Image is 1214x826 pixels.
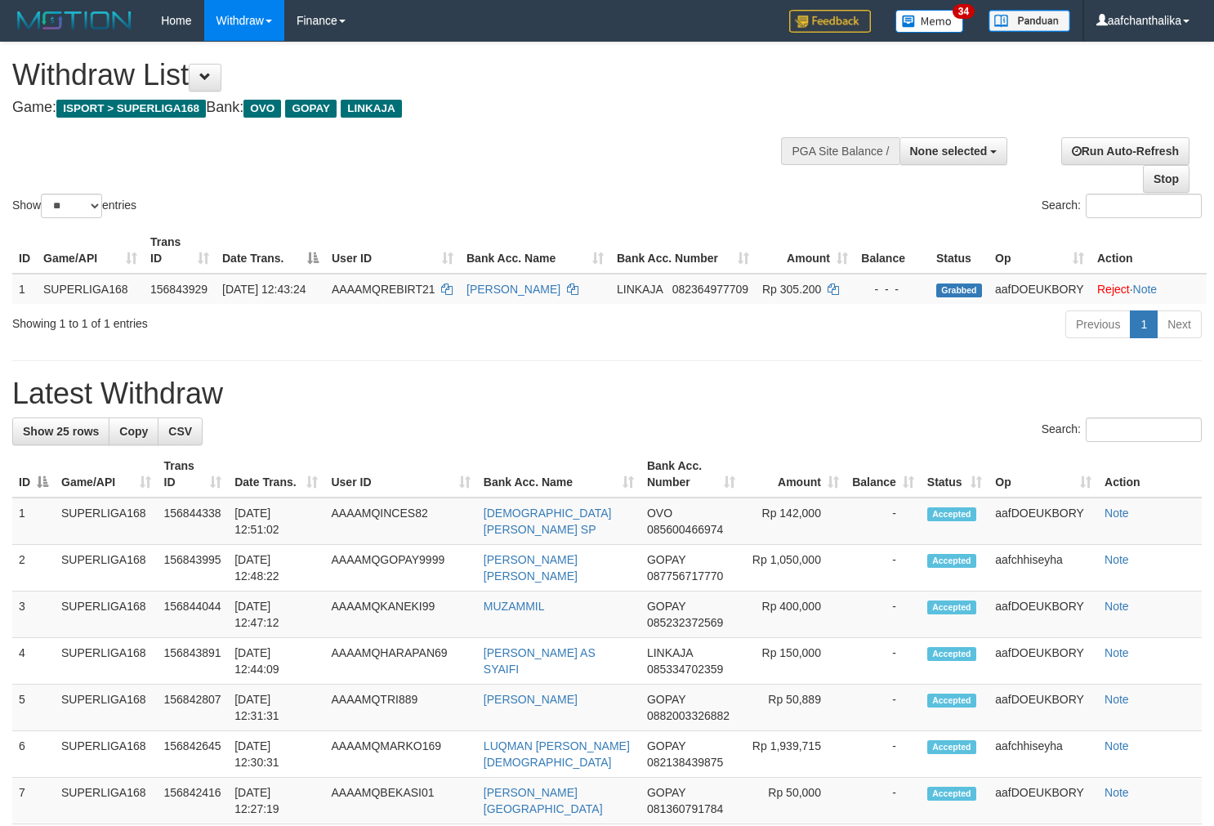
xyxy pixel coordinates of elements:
[12,638,55,685] td: 4
[12,498,55,545] td: 1
[484,600,545,613] a: MUZAMMIL
[989,592,1098,638] td: aafDOEUKBORY
[756,227,855,274] th: Amount: activate to sort column ascending
[1091,274,1207,304] td: ·
[672,283,748,296] span: Copy 082364977709 to clipboard
[243,100,281,118] span: OVO
[989,685,1098,731] td: aafDOEUKBORY
[228,731,324,778] td: [DATE] 12:30:31
[1105,646,1129,659] a: Note
[742,731,846,778] td: Rp 1,939,715
[285,100,337,118] span: GOPAY
[647,616,723,629] span: Copy 085232372569 to clipboard
[846,638,921,685] td: -
[647,756,723,769] span: Copy 082138439875 to clipboard
[789,10,871,33] img: Feedback.jpg
[158,498,229,545] td: 156844338
[647,663,723,676] span: Copy 085334702359 to clipboard
[55,778,158,824] td: SUPERLIGA168
[899,137,1008,165] button: None selected
[921,451,989,498] th: Status: activate to sort column ascending
[228,638,324,685] td: [DATE] 12:44:09
[12,274,37,304] td: 1
[466,283,560,296] a: [PERSON_NAME]
[158,731,229,778] td: 156842645
[324,592,476,638] td: AAAAMQKANEKI99
[341,100,402,118] span: LINKAJA
[158,638,229,685] td: 156843891
[37,227,144,274] th: Game/API: activate to sort column ascending
[936,284,982,297] span: Grabbed
[119,425,148,438] span: Copy
[1143,165,1189,193] a: Stop
[484,739,630,769] a: LUQMAN [PERSON_NAME][DEMOGRAPHIC_DATA]
[228,498,324,545] td: [DATE] 12:51:02
[55,685,158,731] td: SUPERLIGA168
[222,283,306,296] span: [DATE] 12:43:24
[324,545,476,592] td: AAAAMQGOPAY9999
[12,778,55,824] td: 7
[324,451,476,498] th: User ID: activate to sort column ascending
[647,786,685,799] span: GOPAY
[1105,507,1129,520] a: Note
[484,646,596,676] a: [PERSON_NAME] AS SYAIFI
[55,592,158,638] td: SUPERLIGA168
[647,646,693,659] span: LINKAJA
[855,227,930,274] th: Balance
[23,425,99,438] span: Show 25 rows
[742,778,846,824] td: Rp 50,000
[324,685,476,731] td: AAAAMQTRI889
[324,498,476,545] td: AAAAMQINCES82
[109,417,158,445] a: Copy
[477,451,640,498] th: Bank Acc. Name: activate to sort column ascending
[742,685,846,731] td: Rp 50,889
[324,638,476,685] td: AAAAMQHARAPAN69
[647,507,672,520] span: OVO
[927,647,976,661] span: Accepted
[953,4,975,19] span: 34
[647,600,685,613] span: GOPAY
[484,507,612,536] a: [DEMOGRAPHIC_DATA][PERSON_NAME] SP
[989,545,1098,592] td: aafchhiseyha
[1097,283,1130,296] a: Reject
[989,778,1098,824] td: aafDOEUKBORY
[1105,693,1129,706] a: Note
[647,523,723,536] span: Copy 085600466974 to clipboard
[55,498,158,545] td: SUPERLIGA168
[12,59,793,92] h1: Withdraw List
[846,451,921,498] th: Balance: activate to sort column ascending
[930,227,989,274] th: Status
[989,498,1098,545] td: aafDOEUKBORY
[484,693,578,706] a: [PERSON_NAME]
[647,739,685,752] span: GOPAY
[332,283,435,296] span: AAAAMQREBIRT21
[12,685,55,731] td: 5
[762,283,821,296] span: Rp 305.200
[742,638,846,685] td: Rp 150,000
[12,309,493,332] div: Showing 1 to 1 of 1 entries
[228,451,324,498] th: Date Trans.: activate to sort column ascending
[989,731,1098,778] td: aafchhiseyha
[846,545,921,592] td: -
[1091,227,1207,274] th: Action
[742,451,846,498] th: Amount: activate to sort column ascending
[895,10,964,33] img: Button%20Memo.svg
[927,507,976,521] span: Accepted
[12,592,55,638] td: 3
[460,227,610,274] th: Bank Acc. Name: activate to sort column ascending
[1130,310,1158,338] a: 1
[647,802,723,815] span: Copy 081360791784 to clipboard
[647,553,685,566] span: GOPAY
[150,283,208,296] span: 156843929
[12,100,793,116] h4: Game: Bank:
[55,638,158,685] td: SUPERLIGA168
[1061,137,1189,165] a: Run Auto-Refresh
[228,545,324,592] td: [DATE] 12:48:22
[12,377,1202,410] h1: Latest Withdraw
[846,731,921,778] td: -
[617,283,663,296] span: LINKAJA
[742,592,846,638] td: Rp 400,000
[1105,553,1129,566] a: Note
[1065,310,1131,338] a: Previous
[647,709,730,722] span: Copy 0882003326882 to clipboard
